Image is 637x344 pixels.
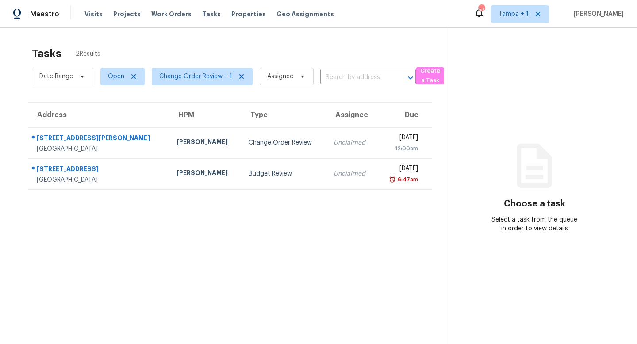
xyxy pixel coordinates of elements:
[84,10,103,19] span: Visits
[249,138,319,147] div: Change Order Review
[202,11,221,17] span: Tasks
[504,199,565,208] h3: Choose a task
[389,175,396,184] img: Overdue Alarm Icon
[320,71,391,84] input: Search by address
[499,10,529,19] span: Tampa + 1
[177,138,234,149] div: [PERSON_NAME]
[37,176,162,184] div: [GEOGRAPHIC_DATA]
[76,50,100,58] span: 2 Results
[108,72,124,81] span: Open
[384,144,418,153] div: 12:00am
[249,169,319,178] div: Budget Review
[384,164,418,175] div: [DATE]
[267,72,293,81] span: Assignee
[37,164,162,176] div: [STREET_ADDRESS]
[326,103,377,127] th: Assignee
[570,10,624,19] span: [PERSON_NAME]
[420,66,440,86] span: Create a Task
[334,138,370,147] div: Unclaimed
[478,5,484,14] div: 53
[377,103,432,127] th: Due
[334,169,370,178] div: Unclaimed
[28,103,169,127] th: Address
[37,134,162,145] div: [STREET_ADDRESS][PERSON_NAME]
[151,10,192,19] span: Work Orders
[39,72,73,81] span: Date Range
[177,168,234,180] div: [PERSON_NAME]
[404,72,417,84] button: Open
[396,175,418,184] div: 6:47am
[491,215,579,233] div: Select a task from the queue in order to view details
[384,133,418,144] div: [DATE]
[32,49,61,58] h2: Tasks
[416,67,444,84] button: Create a Task
[276,10,334,19] span: Geo Assignments
[159,72,232,81] span: Change Order Review + 1
[242,103,326,127] th: Type
[37,145,162,153] div: [GEOGRAPHIC_DATA]
[30,10,59,19] span: Maestro
[169,103,241,127] th: HPM
[231,10,266,19] span: Properties
[113,10,141,19] span: Projects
